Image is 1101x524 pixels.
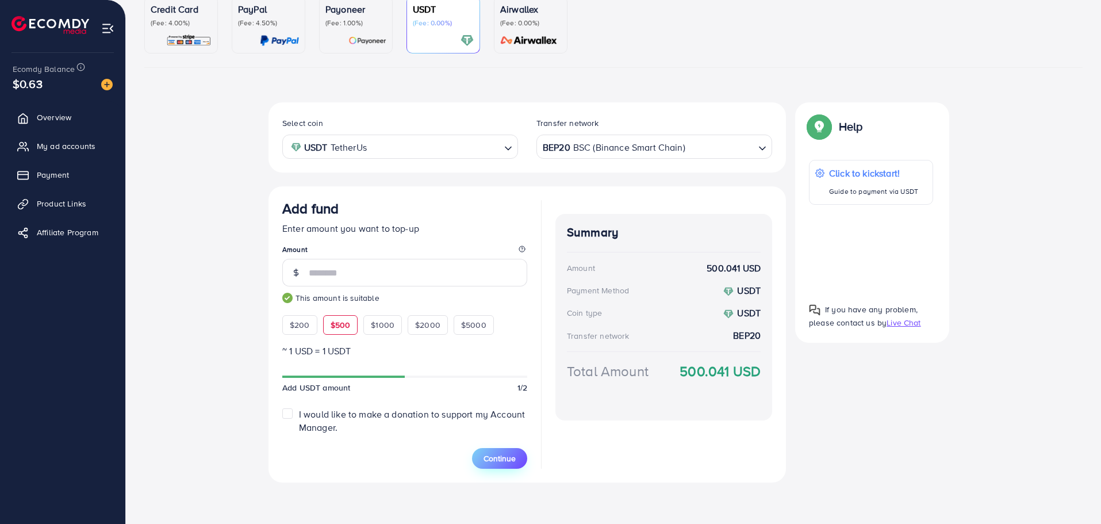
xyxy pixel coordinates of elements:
[567,225,761,240] h4: Summary
[517,382,527,393] span: 1/2
[9,163,117,186] a: Payment
[331,319,351,331] span: $500
[809,304,918,328] span: If you have any problem, please contact us by
[809,304,820,316] img: Popup guide
[282,200,339,217] h3: Add fund
[282,382,350,393] span: Add USDT amount
[37,112,71,123] span: Overview
[282,344,527,358] p: ~ 1 USD = 1 USDT
[839,120,863,133] p: Help
[37,198,86,209] span: Product Links
[371,319,394,331] span: $1000
[282,293,293,303] img: guide
[37,140,95,152] span: My ad accounts
[9,221,117,244] a: Affiliate Program
[567,285,629,296] div: Payment Method
[370,138,500,156] input: Search for option
[497,34,561,47] img: card
[282,117,323,129] label: Select coin
[484,453,516,464] span: Continue
[737,284,761,297] strong: USDT
[461,34,474,47] img: card
[238,2,299,16] p: PayPal
[9,135,117,158] a: My ad accounts
[282,221,527,235] p: Enter amount you want to top-up
[101,79,113,90] img: image
[101,22,114,35] img: menu
[9,192,117,215] a: Product Links
[680,361,761,381] strong: 500.041 USD
[13,63,75,75] span: Ecomdy Balance
[1052,472,1092,515] iframe: Chat
[13,75,43,92] span: $0.63
[573,139,685,156] span: BSC (Binance Smart Chain)
[37,169,69,181] span: Payment
[291,142,301,152] img: coin
[567,307,602,319] div: Coin type
[290,319,310,331] span: $200
[707,262,761,275] strong: 500.041 USD
[737,307,761,319] strong: USDT
[9,106,117,129] a: Overview
[500,18,561,28] p: (Fee: 0.00%)
[325,18,386,28] p: (Fee: 1.00%)
[304,139,328,156] strong: USDT
[536,117,599,129] label: Transfer network
[500,2,561,16] p: Airwallex
[543,139,570,156] strong: BEP20
[461,319,486,331] span: $5000
[415,319,440,331] span: $2000
[11,16,89,34] img: logo
[331,139,367,156] span: TetherUs
[887,317,920,328] span: Live Chat
[348,34,386,47] img: card
[733,329,761,342] strong: BEP20
[238,18,299,28] p: (Fee: 4.50%)
[723,286,734,297] img: coin
[37,227,98,238] span: Affiliate Program
[536,135,772,158] div: Search for option
[413,18,474,28] p: (Fee: 0.00%)
[413,2,474,16] p: USDT
[166,34,212,47] img: card
[829,166,918,180] p: Click to kickstart!
[282,244,527,259] legend: Amount
[809,116,830,137] img: Popup guide
[723,309,734,319] img: coin
[282,292,527,304] small: This amount is suitable
[567,330,630,342] div: Transfer network
[829,185,918,198] p: Guide to payment via USDT
[299,408,525,434] span: I would like to make a donation to support my Account Manager.
[567,361,649,381] div: Total Amount
[151,2,212,16] p: Credit Card
[260,34,299,47] img: card
[151,18,212,28] p: (Fee: 4.00%)
[325,2,386,16] p: Payoneer
[686,138,754,156] input: Search for option
[472,448,527,469] button: Continue
[567,262,595,274] div: Amount
[282,135,518,158] div: Search for option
